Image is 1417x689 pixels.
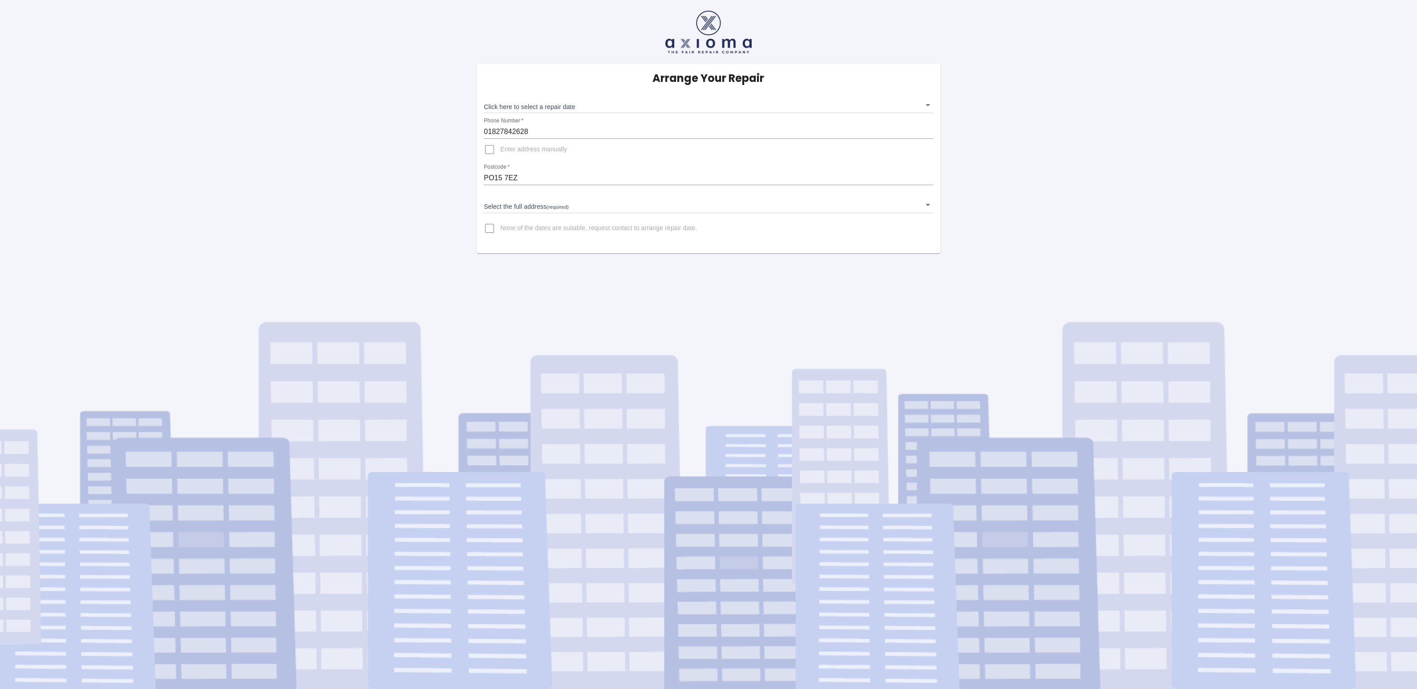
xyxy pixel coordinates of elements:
span: Enter address manually [500,145,567,154]
label: Postcode [484,163,510,171]
span: None of the dates are suitable, request contact to arrange repair date. [500,224,697,233]
label: Phone Number [484,117,523,125]
img: axioma [665,11,752,53]
h5: Arrange Your Repair [652,71,764,85]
